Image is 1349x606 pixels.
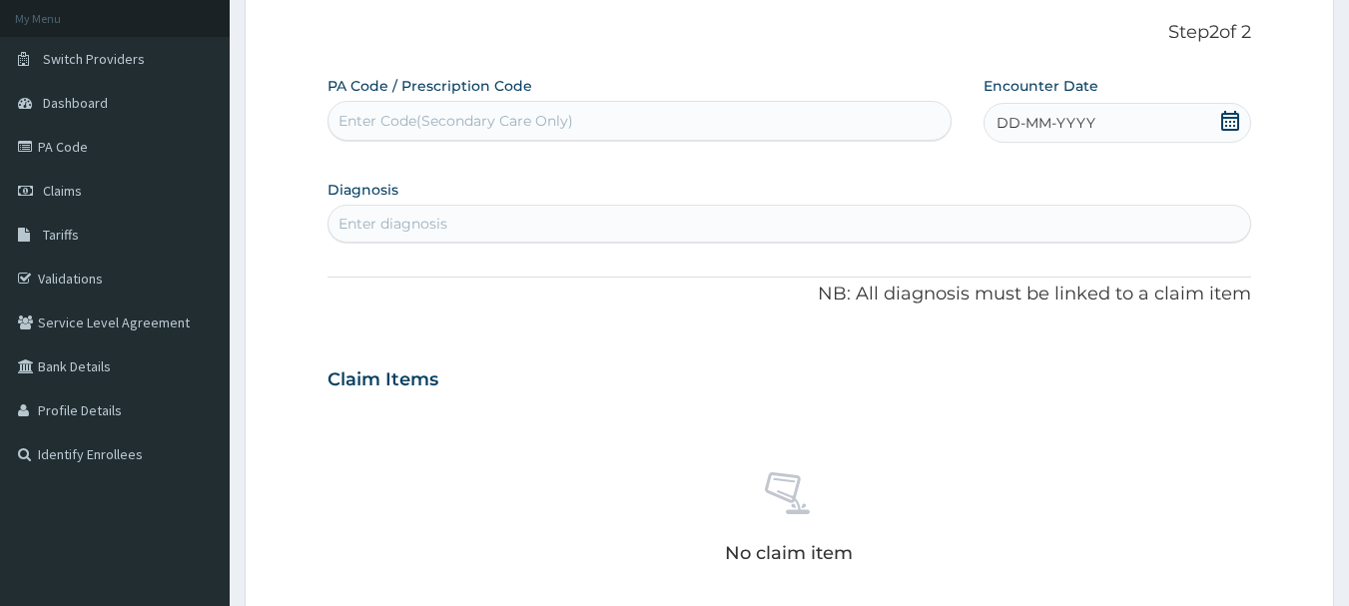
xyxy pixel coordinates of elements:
label: Encounter Date [984,76,1098,96]
label: PA Code / Prescription Code [328,76,532,96]
label: Diagnosis [328,180,398,200]
h3: Claim Items [328,369,438,391]
p: No claim item [725,543,853,563]
p: Step 2 of 2 [328,22,1252,44]
span: Claims [43,182,82,200]
div: Enter diagnosis [338,214,447,234]
span: DD-MM-YYYY [997,113,1095,133]
span: Dashboard [43,94,108,112]
span: Switch Providers [43,50,145,68]
span: Tariffs [43,226,79,244]
div: Enter Code(Secondary Care Only) [338,111,573,131]
p: NB: All diagnosis must be linked to a claim item [328,282,1252,307]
